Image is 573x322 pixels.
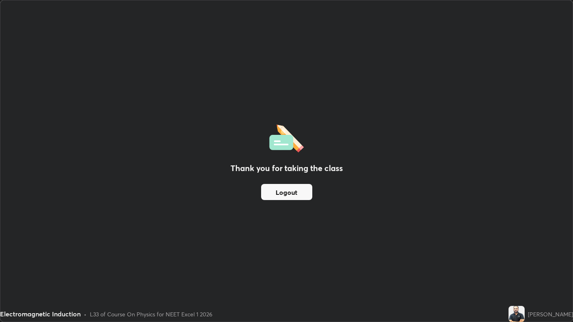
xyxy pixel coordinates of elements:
h2: Thank you for taking the class [230,162,343,174]
div: L33 of Course On Physics for NEET Excel 1 2026 [90,310,212,318]
button: Logout [261,184,312,200]
div: • [84,310,87,318]
div: [PERSON_NAME] [528,310,573,318]
img: offlineFeedback.1438e8b3.svg [269,122,304,153]
img: f24e72077a7b4b049bd1b98a95eb8709.jpg [509,306,525,322]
